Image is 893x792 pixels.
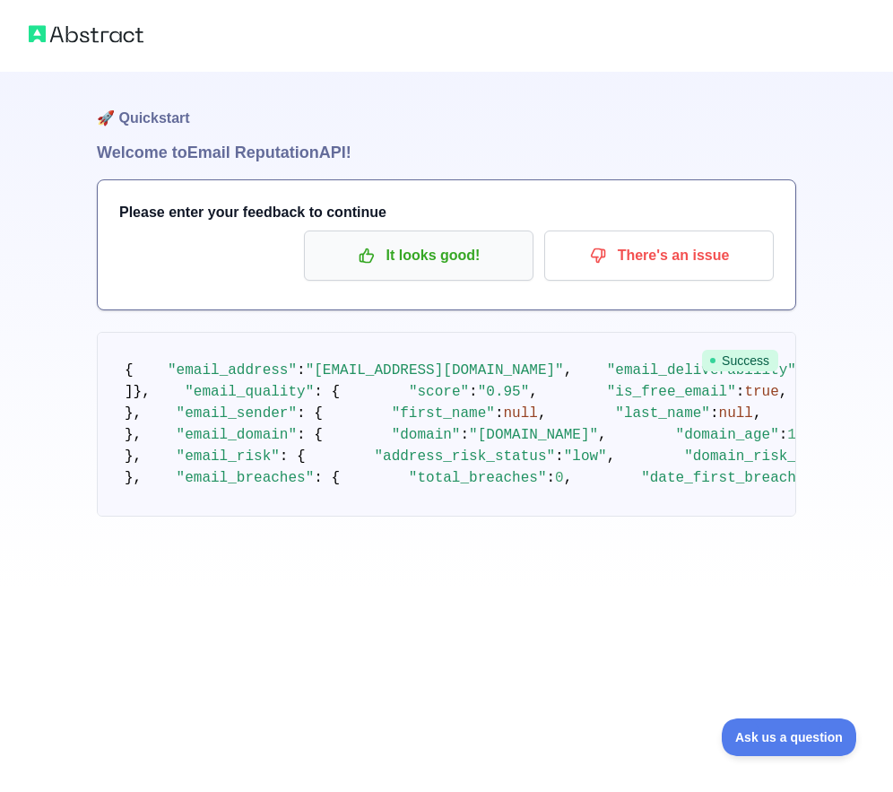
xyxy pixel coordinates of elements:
span: "0.95" [478,384,530,400]
iframe: Toggle Customer Support [722,718,857,756]
span: 0 [555,470,564,486]
span: : [469,384,478,400]
span: true [744,384,778,400]
span: "domain_age" [676,427,779,443]
span: , [564,470,573,486]
span: : [779,427,788,443]
span: "address_risk_status" [374,448,555,465]
span: "last_name" [615,405,710,422]
span: "date_first_breached" [641,470,822,486]
span: "domain" [392,427,461,443]
span: : [555,448,564,465]
span: , [607,448,616,465]
span: null [503,405,537,422]
span: , [538,405,547,422]
span: : { [297,427,323,443]
span: "email_address" [168,362,297,379]
span: "email_domain" [177,427,297,443]
span: : { [314,384,340,400]
span: , [753,405,762,422]
h1: Welcome to Email Reputation API! [97,140,796,165]
button: There's an issue [544,231,774,281]
span: : [460,427,469,443]
span: "domain_risk_status" [684,448,856,465]
span: "first_name" [392,405,495,422]
span: "total_breaches" [409,470,547,486]
span: , [529,384,538,400]
h3: Please enter your feedback to continue [119,202,774,223]
span: null [719,405,753,422]
p: It looks good! [317,240,520,271]
span: : [495,405,504,422]
span: "score" [409,384,469,400]
span: : [710,405,719,422]
span: : { [280,448,306,465]
span: "email_deliverability" [607,362,796,379]
span: : { [297,405,323,422]
span: "email_breaches" [177,470,315,486]
span: , [779,384,788,400]
span: "email_quality" [185,384,314,400]
span: : [546,470,555,486]
span: "[EMAIL_ADDRESS][DOMAIN_NAME]" [306,362,564,379]
span: "[DOMAIN_NAME]" [469,427,598,443]
span: : [297,362,306,379]
span: 10991 [787,427,830,443]
p: There's an issue [558,240,760,271]
span: "is_free_email" [607,384,736,400]
span: "low" [564,448,607,465]
h1: 🚀 Quickstart [97,72,796,140]
span: : [736,384,745,400]
span: , [564,362,573,379]
span: Success [702,350,778,371]
img: Abstract logo [29,22,143,47]
span: "email_risk" [177,448,280,465]
span: : { [314,470,340,486]
span: { [125,362,134,379]
span: , [598,427,607,443]
span: "email_sender" [177,405,297,422]
button: It looks good! [304,231,533,281]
